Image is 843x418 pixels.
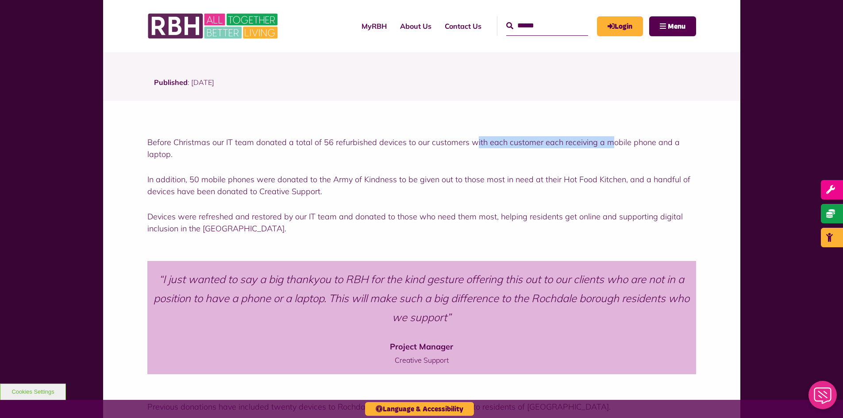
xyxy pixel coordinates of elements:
a: About Us [393,14,438,38]
span: Creative Support [147,355,696,365]
a: Contact Us [438,14,488,38]
span: Project Manager [147,341,696,353]
img: RBH [147,9,280,43]
p: Before Christmas our IT team donated a total of 56 refurbished devices to our customers with each... [147,136,696,160]
a: MyRBH [355,14,393,38]
input: Search [506,16,588,35]
strong: Published [154,78,188,87]
button: Language & Accessibility [365,402,474,416]
span: Menu [668,23,685,30]
a: MyRBH [597,16,643,36]
p: : [DATE] [154,77,689,101]
p: In addition, 50 mobile phones were donated to the Army of Kindness to be given out to those most ... [147,173,696,197]
button: Navigation [649,16,696,36]
p: I just wanted to say a big thankyou to RBH for the kind gesture offering this out to our clients ... [147,270,696,327]
iframe: Netcall Web Assistant for live chat [803,378,843,418]
p: Devices were refreshed and restored by our IT team and donated to those who need them most, helpi... [147,211,696,234]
